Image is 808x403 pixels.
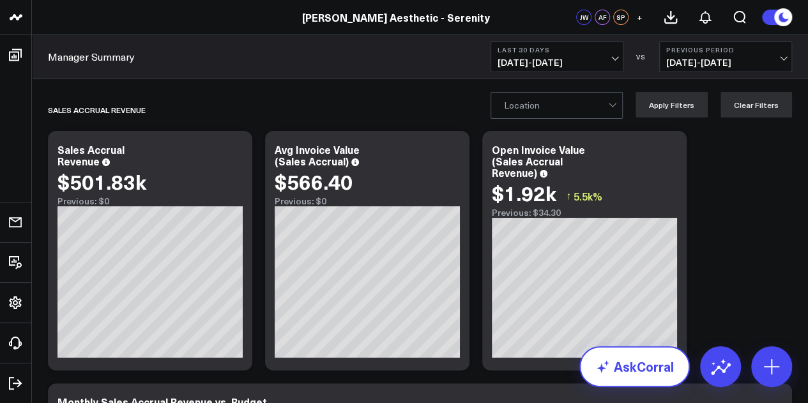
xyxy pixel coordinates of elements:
[492,142,585,179] div: Open Invoice Value (Sales Accrual Revenue)
[57,142,125,168] div: Sales Accrual Revenue
[57,170,146,193] div: $501.83k
[576,10,591,25] div: JW
[566,188,571,204] span: ↑
[275,142,360,168] div: Avg Invoice Value (Sales Accrual)
[579,346,690,387] a: AskCorral
[491,42,623,72] button: Last 30 Days[DATE]-[DATE]
[275,170,353,193] div: $566.40
[574,189,602,203] span: 5.5k%
[666,57,785,68] span: [DATE] - [DATE]
[498,46,616,54] b: Last 30 Days
[498,57,616,68] span: [DATE] - [DATE]
[613,10,629,25] div: SP
[632,10,647,25] button: +
[636,92,708,118] button: Apply Filters
[492,208,677,218] div: Previous: $34.30
[595,10,610,25] div: AF
[659,42,792,72] button: Previous Period[DATE]-[DATE]
[48,50,135,64] a: Manager Summary
[492,181,556,204] div: $1.92k
[637,13,643,22] span: +
[666,46,785,54] b: Previous Period
[275,196,460,206] div: Previous: $0
[302,10,490,24] a: [PERSON_NAME] Aesthetic - Serenity
[720,92,792,118] button: Clear Filters
[48,95,146,125] div: Sales Accrual Revenue
[57,196,243,206] div: Previous: $0
[630,53,653,61] div: VS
